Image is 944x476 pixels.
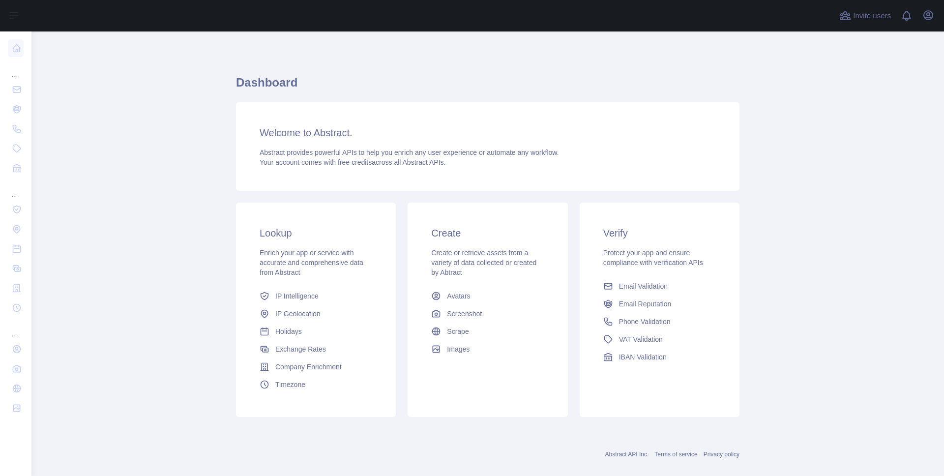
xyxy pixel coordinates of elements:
span: free credits [338,158,372,166]
span: VAT Validation [619,334,663,344]
a: IP Geolocation [256,305,376,323]
h1: Dashboard [236,75,739,98]
a: Scrape [427,323,548,340]
span: IP Geolocation [275,309,321,319]
a: Email Reputation [599,295,720,313]
span: Invite users [853,10,891,22]
h3: Welcome to Abstract. [260,126,716,140]
h3: Create [431,226,544,240]
span: Timezone [275,380,305,389]
span: Your account comes with across all Abstract APIs. [260,158,445,166]
span: Create or retrieve assets from a variety of data collected or created by Abtract [431,249,536,276]
span: Scrape [447,327,469,336]
span: Abstract provides powerful APIs to help you enrich any user experience or automate any workflow. [260,149,559,156]
div: ... [8,319,24,338]
a: Phone Validation [599,313,720,330]
a: Timezone [256,376,376,393]
span: Phone Validation [619,317,671,327]
span: Company Enrichment [275,362,342,372]
div: ... [8,179,24,199]
span: Holidays [275,327,302,336]
a: Screenshot [427,305,548,323]
a: Exchange Rates [256,340,376,358]
a: Company Enrichment [256,358,376,376]
span: Images [447,344,470,354]
span: Screenshot [447,309,482,319]
a: Images [427,340,548,358]
h3: Lookup [260,226,372,240]
span: Protect your app and ensure compliance with verification APIs [603,249,703,267]
a: IP Intelligence [256,287,376,305]
span: Avatars [447,291,470,301]
span: Exchange Rates [275,344,326,354]
a: IBAN Validation [599,348,720,366]
a: Terms of service [654,451,697,458]
a: VAT Validation [599,330,720,348]
a: Privacy policy [704,451,739,458]
a: Email Validation [599,277,720,295]
span: Enrich your app or service with accurate and comprehensive data from Abstract [260,249,363,276]
span: Email Reputation [619,299,672,309]
a: Holidays [256,323,376,340]
a: Abstract API Inc. [605,451,649,458]
button: Invite users [837,8,893,24]
div: ... [8,59,24,79]
span: IP Intelligence [275,291,319,301]
span: Email Validation [619,281,668,291]
h3: Verify [603,226,716,240]
span: IBAN Validation [619,352,667,362]
a: Avatars [427,287,548,305]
